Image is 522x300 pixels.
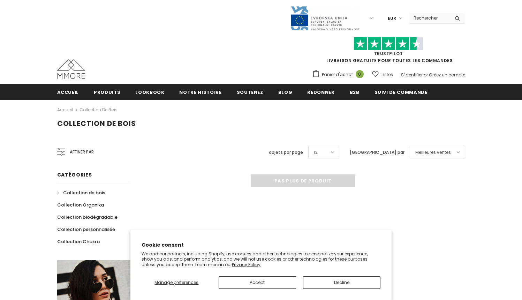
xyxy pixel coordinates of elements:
[142,276,211,289] button: Manage preferences
[57,235,100,248] a: Collection Chakra
[388,15,396,22] span: EUR
[57,187,105,199] a: Collection de bois
[57,119,136,128] span: Collection de bois
[94,84,120,100] a: Produits
[154,279,198,285] span: Manage preferences
[314,149,318,156] span: 12
[57,211,118,223] a: Collection biodégradable
[237,89,263,96] span: soutenez
[57,89,79,96] span: Accueil
[63,189,105,196] span: Collection de bois
[372,68,393,81] a: Listes
[424,72,428,78] span: or
[409,13,449,23] input: Search Site
[350,89,360,96] span: B2B
[429,72,465,78] a: Créez un compte
[375,89,428,96] span: Suivi de commande
[350,84,360,100] a: B2B
[57,59,85,79] img: Cas MMORE
[381,71,393,78] span: Listes
[57,202,104,208] span: Collection Organika
[237,84,263,100] a: soutenez
[278,89,293,96] span: Blog
[135,89,164,96] span: Lookbook
[278,84,293,100] a: Blog
[375,84,428,100] a: Suivi de commande
[232,262,260,268] a: Privacy Policy
[415,149,451,156] span: Meilleures ventes
[354,37,423,51] img: Faites confiance aux étoiles pilotes
[269,149,303,156] label: objets par page
[142,241,380,249] h2: Cookie consent
[307,89,334,96] span: Redonner
[401,72,423,78] a: S'identifier
[350,149,404,156] label: [GEOGRAPHIC_DATA] par
[219,276,296,289] button: Accept
[290,6,360,31] img: Javni Razpis
[303,276,380,289] button: Decline
[57,223,115,235] a: Collection personnalisée
[322,71,353,78] span: Panier d'achat
[70,148,94,156] span: Affiner par
[135,84,164,100] a: Lookbook
[57,171,92,178] span: Catégories
[57,238,100,245] span: Collection Chakra
[356,70,364,78] span: 0
[179,89,221,96] span: Notre histoire
[374,51,403,57] a: TrustPilot
[307,84,334,100] a: Redonner
[57,84,79,100] a: Accueil
[94,89,120,96] span: Produits
[57,214,118,220] span: Collection biodégradable
[179,84,221,100] a: Notre histoire
[57,226,115,233] span: Collection personnalisée
[80,107,118,113] a: Collection de bois
[57,106,73,114] a: Accueil
[142,251,380,268] p: We and our partners, including Shopify, use cookies and other technologies to personalize your ex...
[312,40,465,63] span: LIVRAISON GRATUITE POUR TOUTES LES COMMANDES
[312,69,367,80] a: Panier d'achat 0
[290,15,360,21] a: Javni Razpis
[57,199,104,211] a: Collection Organika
